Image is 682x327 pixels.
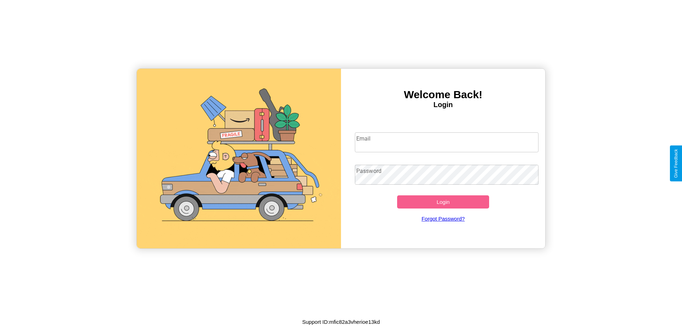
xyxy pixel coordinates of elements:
[341,101,545,109] h4: Login
[137,69,341,248] img: gif
[397,195,489,209] button: Login
[673,149,678,178] div: Give Feedback
[302,317,380,327] p: Support ID: mfic82a3vherioe13kd
[341,89,545,101] h3: Welcome Back!
[351,209,535,229] a: Forgot Password?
